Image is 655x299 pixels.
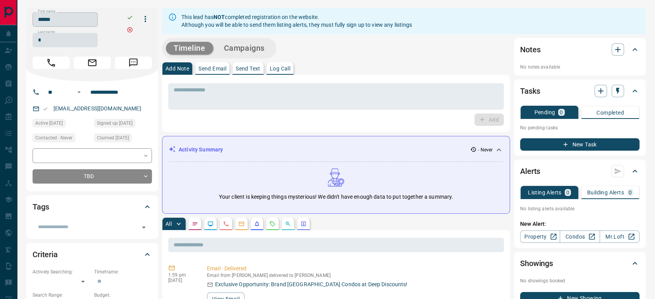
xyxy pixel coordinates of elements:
p: No notes available [520,64,639,70]
a: Mr.Loft [600,230,639,243]
p: Actively Searching: [33,268,90,275]
p: Log Call [270,66,290,71]
p: [DATE] [168,278,195,283]
p: Your client is keeping things mysterious! We didn't have enough data to put together a summary. [219,193,453,201]
p: Activity Summary [179,146,223,154]
p: Exclusive Opportunity: Brand [GEOGRAPHIC_DATA] Condos at Deep Discounts! [215,280,407,289]
span: Claimed [DATE] [97,134,129,142]
p: Completed [596,110,624,115]
p: 0 [629,190,632,195]
strong: NOT [214,14,225,20]
span: Active [DATE] [35,119,63,127]
div: Thu May 02 2024 [33,119,90,130]
div: Thu May 02 2024 [94,119,152,130]
p: No listing alerts available [520,205,639,212]
p: Send Email [198,66,226,71]
div: Notes [520,40,639,59]
span: Signed up [DATE] [97,119,133,127]
span: Email [74,57,111,69]
p: - Never [478,146,493,153]
svg: Calls [223,221,229,227]
div: TBD [33,169,152,184]
svg: Agent Actions [300,221,307,227]
div: Showings [520,254,639,273]
p: Send Text [236,66,260,71]
p: 0 [566,190,569,195]
svg: Lead Browsing Activity [207,221,214,227]
div: Activity Summary- Never [169,143,503,157]
p: 0 [560,110,563,115]
a: [EMAIL_ADDRESS][DOMAIN_NAME] [53,105,141,112]
svg: Emails [238,221,245,227]
h2: Notes [520,43,540,56]
p: All [165,221,172,227]
button: Campaigns [216,42,272,55]
p: Building Alerts [587,190,624,195]
p: 1:59 pm [168,272,195,278]
p: Pending [534,110,555,115]
h2: Alerts [520,165,540,177]
p: New Alert: [520,220,639,228]
button: Timeline [166,42,213,55]
p: Listing Alerts [528,190,562,195]
p: Timeframe: [94,268,152,275]
div: Criteria [33,245,152,264]
h2: Tasks [520,85,540,97]
span: Call [33,57,70,69]
h2: Criteria [33,248,58,261]
a: Condos [560,230,600,243]
button: New Task [520,138,639,151]
div: Tasks [520,82,639,100]
p: Search Range: [33,292,90,299]
div: Thu May 02 2024 [94,134,152,144]
p: No showings booked [520,277,639,284]
div: Alerts [520,162,639,180]
svg: Opportunities [285,221,291,227]
span: Message [115,57,152,69]
svg: Notes [192,221,198,227]
svg: Listing Alerts [254,221,260,227]
a: Property [520,230,560,243]
span: Contacted - Never [35,134,72,142]
h2: Showings [520,257,553,270]
h2: Tags [33,201,49,213]
div: This lead has completed registration on the website. Although you will be able to send them listi... [181,10,412,32]
svg: Email Valid [43,106,48,112]
svg: Requests [269,221,276,227]
p: Add Note [165,66,189,71]
div: Tags [33,198,152,216]
p: Email - Delivered [207,265,501,273]
p: Budget: [94,292,152,299]
label: Last name [38,29,55,34]
button: Open [138,222,149,233]
p: No pending tasks [520,122,639,134]
p: Email from [PERSON_NAME] delivered to [PERSON_NAME] [207,273,501,278]
label: First name [38,9,55,14]
button: Open [74,88,84,97]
